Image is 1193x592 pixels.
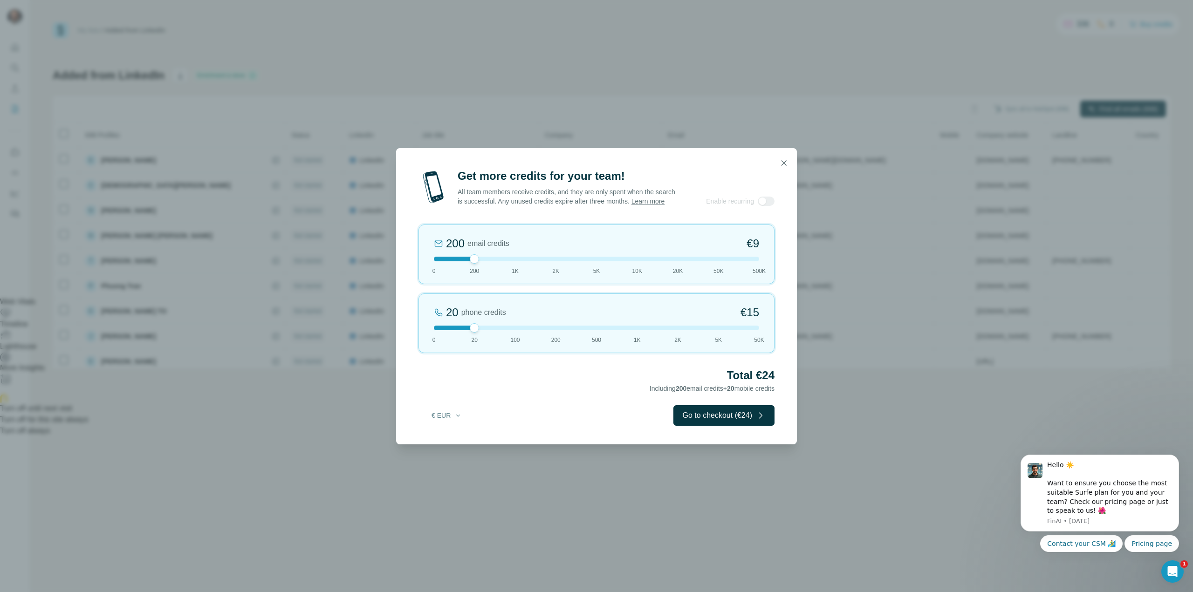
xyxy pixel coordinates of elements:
[650,385,775,392] span: Including email credits + mobile credits
[753,267,766,275] span: 500K
[631,197,665,205] a: Learn more
[432,267,436,275] span: 0
[592,336,601,344] span: 500
[472,336,478,344] span: 20
[461,307,506,318] span: phone credits
[512,267,519,275] span: 1K
[713,267,723,275] span: 50K
[674,336,681,344] span: 2K
[551,336,561,344] span: 200
[470,267,479,275] span: 200
[747,236,759,251] span: €9
[634,336,641,344] span: 1K
[727,385,734,392] span: 20
[425,407,468,424] button: € EUR
[467,238,509,249] span: email credits
[632,267,642,275] span: 10K
[458,187,676,206] p: All team members receive credits, and they are only spent when the search is successful. Any unus...
[510,336,520,344] span: 100
[715,336,722,344] span: 5K
[1161,560,1184,583] iframe: Intercom live chat
[432,336,436,344] span: 0
[754,336,764,344] span: 50K
[706,197,754,206] span: Enable recurring
[673,405,775,426] button: Go to checkout (€24)
[552,267,559,275] span: 2K
[446,236,465,251] div: 200
[1007,424,1193,567] iframe: Intercom notifications message
[418,169,448,206] img: mobile-phone
[593,267,600,275] span: 5K
[446,305,459,320] div: 20
[676,385,686,392] span: 200
[740,305,759,320] span: €15
[1180,560,1188,568] span: 1
[418,368,775,383] h2: Total €24
[673,267,683,275] span: 20K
